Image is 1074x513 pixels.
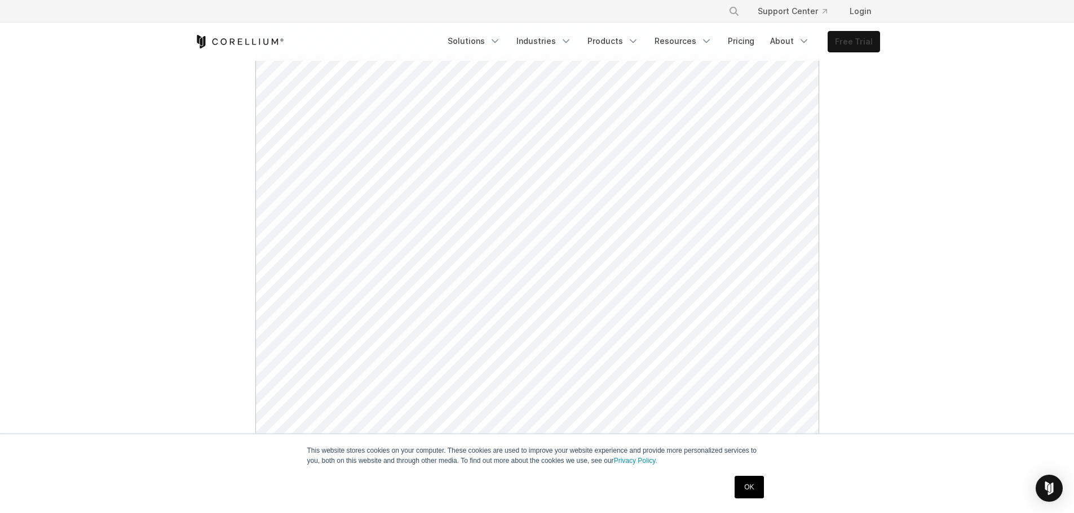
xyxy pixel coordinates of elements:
div: Navigation Menu [441,31,880,52]
div: Navigation Menu [715,1,880,21]
div: Open Intercom Messenger [1036,475,1063,502]
button: Search [724,1,744,21]
a: Products [581,31,646,51]
a: Solutions [441,31,507,51]
a: OK [735,476,763,498]
p: This website stores cookies on your computer. These cookies are used to improve your website expe... [307,445,767,466]
a: Login [841,1,880,21]
a: Free Trial [828,32,879,52]
a: Pricing [721,31,761,51]
a: Support Center [749,1,836,21]
a: Corellium Home [195,35,284,48]
a: About [763,31,816,51]
a: Resources [648,31,719,51]
a: Privacy Policy. [614,457,657,465]
a: Industries [510,31,578,51]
